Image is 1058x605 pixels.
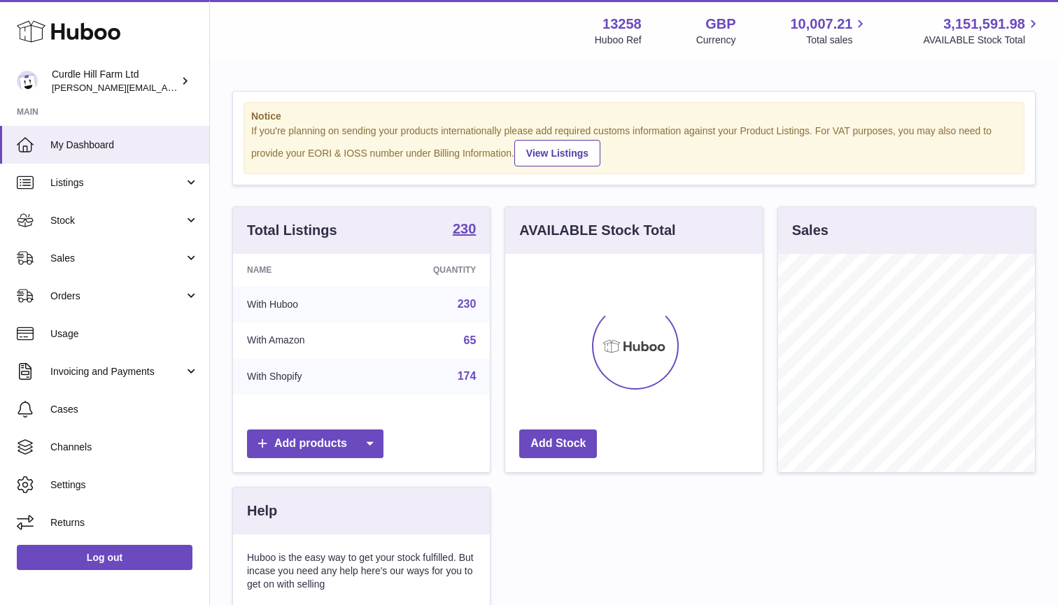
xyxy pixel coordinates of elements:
span: My Dashboard [50,138,199,152]
th: Name [233,254,374,286]
a: Log out [17,545,192,570]
span: Returns [50,516,199,529]
span: Orders [50,290,184,303]
th: Quantity [374,254,490,286]
a: 10,007.21 Total sales [790,15,868,47]
span: Invoicing and Payments [50,365,184,378]
span: Stock [50,214,184,227]
span: 3,151,591.98 [943,15,1025,34]
div: Huboo Ref [595,34,642,47]
span: Settings [50,478,199,492]
td: With Amazon [233,322,374,359]
h3: AVAILABLE Stock Total [519,221,675,240]
span: Channels [50,441,199,454]
a: Add Stock [519,429,597,458]
span: [PERSON_NAME][EMAIL_ADDRESS][DOMAIN_NAME] [52,82,281,93]
a: 65 [464,334,477,346]
span: Sales [50,252,184,265]
span: Usage [50,327,199,341]
h3: Sales [792,221,828,240]
span: Total sales [806,34,868,47]
td: With Shopify [233,358,374,394]
a: Add products [247,429,383,458]
p: Huboo is the easy way to get your stock fulfilled. But incase you need any help here's our ways f... [247,551,476,591]
a: 174 [458,370,477,382]
span: AVAILABLE Stock Total [923,34,1041,47]
div: Curdle Hill Farm Ltd [52,68,178,94]
div: If you're planning on sending your products internationally please add required customs informati... [251,124,1017,166]
strong: GBP [705,15,735,34]
strong: 13258 [602,15,642,34]
span: Listings [50,176,184,190]
a: View Listings [514,140,600,166]
a: 230 [453,222,476,239]
a: 230 [458,298,477,310]
strong: Notice [251,110,1017,123]
td: With Huboo [233,286,374,322]
h3: Total Listings [247,221,337,240]
span: 10,007.21 [790,15,852,34]
img: miranda@diddlysquatfarmshop.com [17,71,38,92]
span: Cases [50,403,199,416]
a: 3,151,591.98 AVAILABLE Stock Total [923,15,1041,47]
strong: 230 [453,222,476,236]
div: Currency [696,34,736,47]
h3: Help [247,501,277,520]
